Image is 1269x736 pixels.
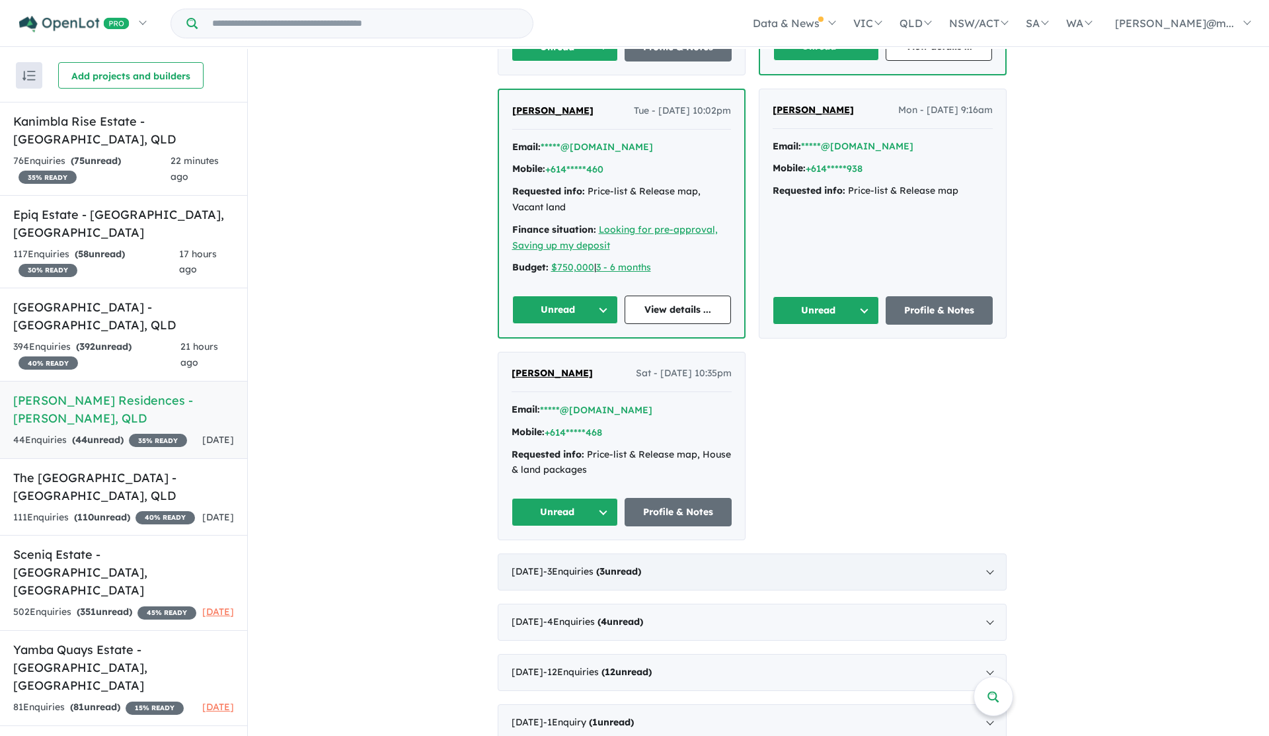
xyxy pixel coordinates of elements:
[202,511,234,523] span: [DATE]
[75,434,87,446] span: 44
[74,511,130,523] strong: ( unread)
[202,606,234,618] span: [DATE]
[512,367,593,379] span: [PERSON_NAME]
[137,606,196,620] span: 45 % READY
[512,261,549,273] strong: Budget:
[77,606,132,618] strong: ( unread)
[543,616,643,628] span: - 4 Enquir ies
[179,248,217,276] span: 17 hours ago
[70,701,120,713] strong: ( unread)
[625,498,732,526] a: Profile & Notes
[512,224,596,235] strong: Finance situation:
[13,432,187,448] div: 44 Enquir ies
[171,155,219,183] span: 22 minutes ago
[22,71,36,81] img: sort.svg
[773,102,854,118] a: [PERSON_NAME]
[13,391,234,427] h5: [PERSON_NAME] Residences - [PERSON_NAME] , QLD
[498,654,1007,691] div: [DATE]
[512,184,731,216] div: Price-list & Release map, Vacant land
[79,341,95,352] span: 392
[58,62,204,89] button: Add projects and builders
[78,248,89,260] span: 58
[73,701,84,713] span: 81
[80,606,96,618] span: 351
[129,434,187,447] span: 35 % READY
[512,185,585,197] strong: Requested info:
[512,141,541,153] strong: Email:
[773,162,806,174] strong: Mobile:
[543,666,652,678] span: - 12 Enquir ies
[512,498,619,526] button: Unread
[512,224,718,251] a: Looking for pre-approval, Saving up my deposit
[72,434,124,446] strong: ( unread)
[592,716,597,728] span: 1
[13,339,180,371] div: 394 Enquir ies
[512,447,732,479] div: Price-list & Release map, House & land packages
[601,666,652,678] strong: ( unread)
[13,206,234,241] h5: Epiq Estate - [GEOGRAPHIC_DATA] , [GEOGRAPHIC_DATA]
[19,356,78,370] span: 40 % READY
[512,448,584,460] strong: Requested info:
[1115,17,1234,30] span: [PERSON_NAME]@m...
[589,716,634,728] strong: ( unread)
[202,434,234,446] span: [DATE]
[597,616,643,628] strong: ( unread)
[71,155,121,167] strong: ( unread)
[596,261,651,273] a: 3 - 6 months
[543,716,634,728] span: - 1 Enquir y
[13,546,234,599] h5: Sceniq Estate - [GEOGRAPHIC_DATA] , [GEOGRAPHIC_DATA]
[19,264,77,277] span: 30 % READY
[13,700,184,716] div: 81 Enquir ies
[512,104,594,116] span: [PERSON_NAME]
[498,604,1007,641] div: [DATE]
[75,248,125,260] strong: ( unread)
[773,296,880,325] button: Unread
[512,260,731,276] div: |
[636,366,732,382] span: Sat - [DATE] 10:35pm
[13,604,196,620] div: 502 Enquir ies
[202,701,234,713] span: [DATE]
[19,171,77,184] span: 35 % READY
[76,341,132,352] strong: ( unread)
[512,103,594,119] a: [PERSON_NAME]
[13,247,179,278] div: 117 Enquir ies
[543,565,641,577] span: - 3 Enquir ies
[498,553,1007,591] div: [DATE]
[126,702,184,715] span: 15 % READY
[599,565,605,577] span: 3
[180,341,218,368] span: 21 hours ago
[773,104,854,116] span: [PERSON_NAME]
[601,616,607,628] span: 4
[74,155,85,167] span: 75
[898,102,993,118] span: Mon - [DATE] 9:16am
[512,163,545,175] strong: Mobile:
[625,296,731,324] a: View details ...
[200,9,530,38] input: Try estate name, suburb, builder or developer
[773,184,845,196] strong: Requested info:
[13,112,234,148] h5: Kanimbla Rise Estate - [GEOGRAPHIC_DATA] , QLD
[77,511,94,523] span: 110
[512,426,545,438] strong: Mobile:
[605,666,615,678] span: 12
[13,641,234,694] h5: Yamba Quays Estate - [GEOGRAPHIC_DATA] , [GEOGRAPHIC_DATA]
[13,298,234,334] h5: [GEOGRAPHIC_DATA] - [GEOGRAPHIC_DATA] , QLD
[13,469,234,505] h5: The [GEOGRAPHIC_DATA] - [GEOGRAPHIC_DATA] , QLD
[551,261,594,273] a: $750,000
[135,511,195,524] span: 40 % READY
[773,140,801,152] strong: Email:
[886,296,993,325] a: Profile & Notes
[19,16,130,32] img: Openlot PRO Logo White
[773,183,993,199] div: Price-list & Release map
[512,296,619,324] button: Unread
[13,153,171,185] div: 76 Enquir ies
[634,103,731,119] span: Tue - [DATE] 10:02pm
[512,366,593,382] a: [PERSON_NAME]
[13,510,195,526] div: 111 Enquir ies
[512,403,540,415] strong: Email:
[596,565,641,577] strong: ( unread)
